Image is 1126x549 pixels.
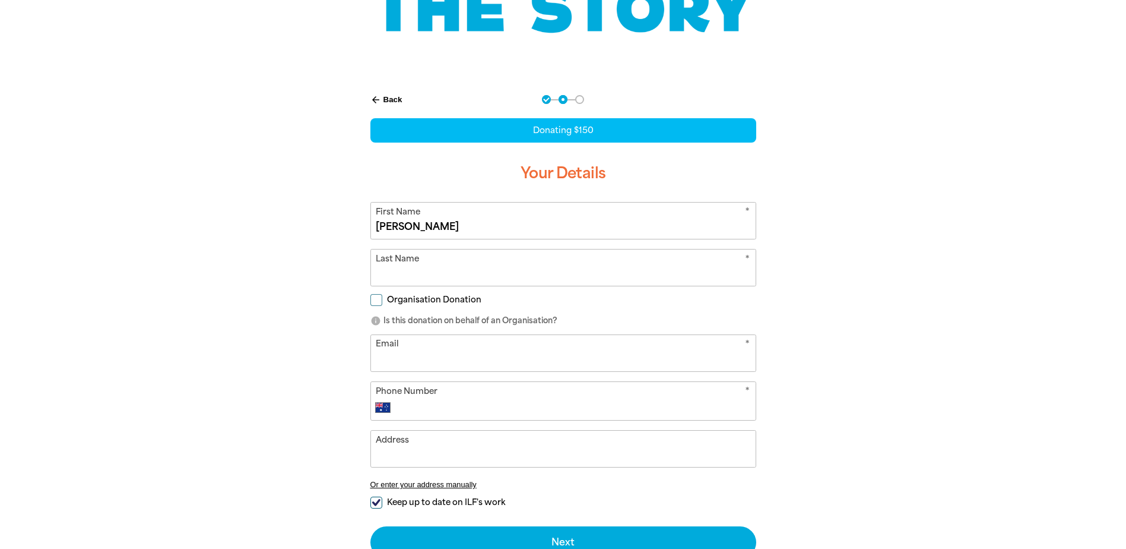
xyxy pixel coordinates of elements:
button: Navigate to step 1 of 3 to enter your donation amount [542,95,551,104]
button: Navigate to step 3 of 3 to enter your payment details [575,95,584,104]
input: Keep up to date on ILF's work [370,497,382,509]
button: Back [366,90,407,110]
input: Organisation Donation [370,294,382,306]
i: info [370,315,381,326]
i: Required [745,385,750,400]
span: Keep up to date on ILF's work [387,497,505,508]
p: Is this donation on behalf of an Organisation? [370,315,756,327]
button: Navigate to step 2 of 3 to enter your details [559,95,567,104]
div: Donating $150 [370,118,756,143]
i: arrow_back [370,94,381,105]
h3: Your Details [370,154,756,193]
button: Or enter your address manually [370,480,756,489]
span: Organisation Donation [387,294,481,305]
